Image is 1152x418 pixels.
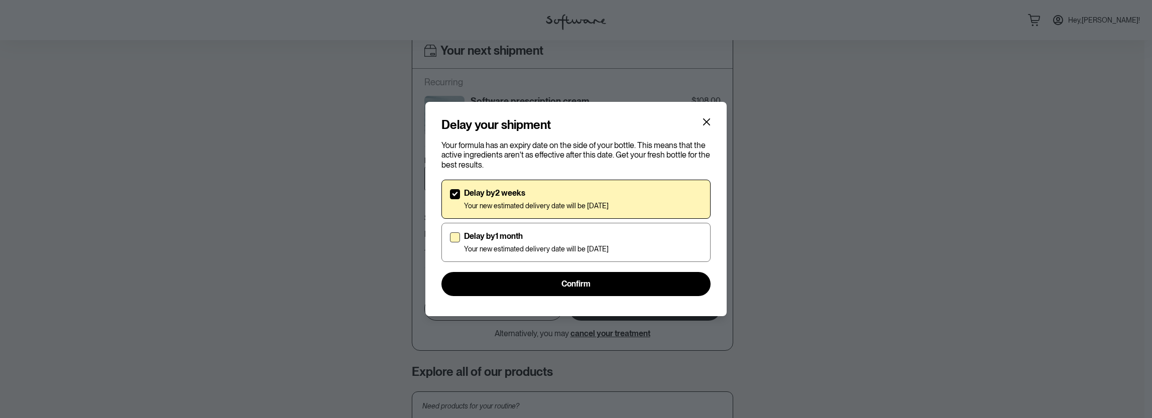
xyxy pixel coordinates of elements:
h4: Delay your shipment [441,118,551,132]
span: Confirm [561,279,591,289]
p: Your formula has an expiry date on the side of your bottle. This means that the active ingredient... [441,141,711,170]
p: Delay by 2 weeks [464,188,609,198]
p: Your new estimated delivery date will be [DATE] [464,245,609,253]
p: Delay by 1 month [464,231,609,241]
button: Confirm [441,272,711,296]
button: Close [699,114,715,130]
p: Your new estimated delivery date will be [DATE] [464,202,609,210]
